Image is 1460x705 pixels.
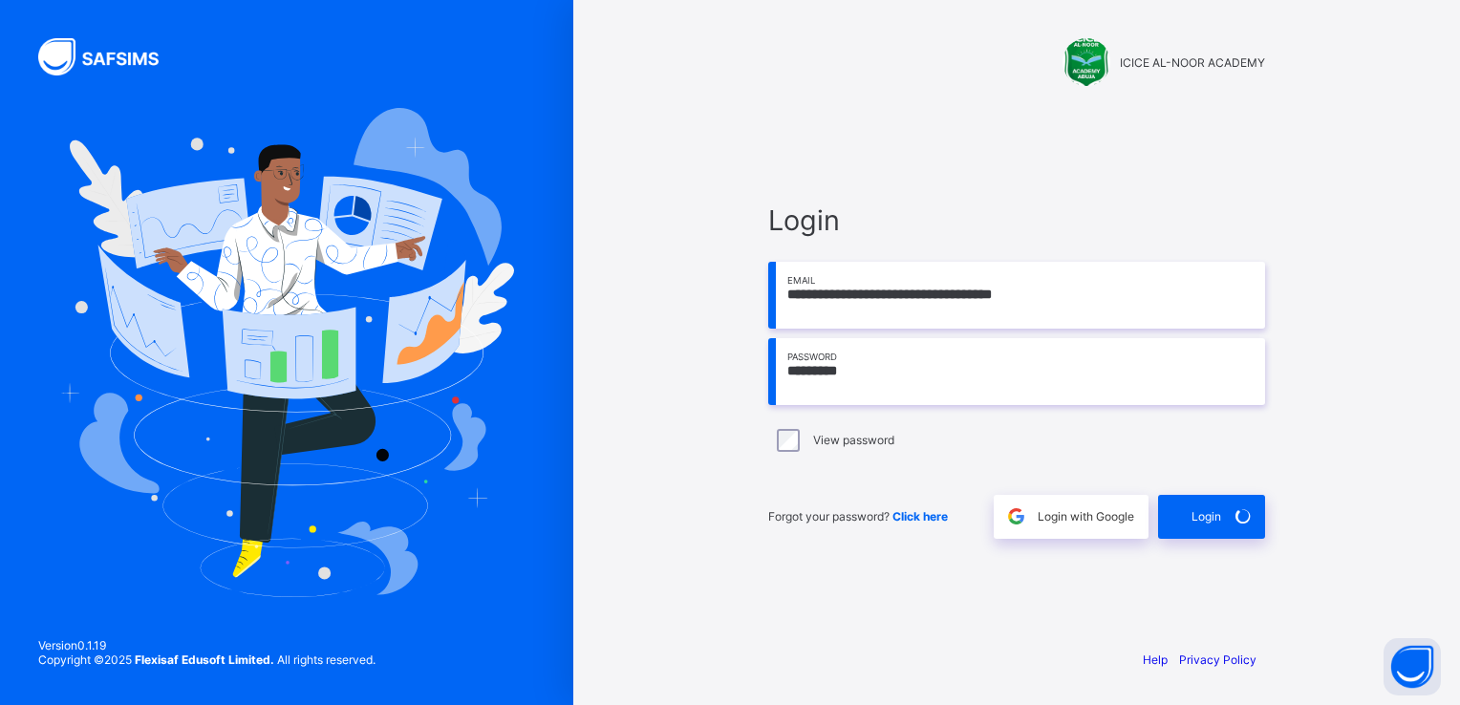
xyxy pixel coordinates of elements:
[1038,509,1134,523] span: Login with Google
[813,433,894,447] label: View password
[135,652,274,667] strong: Flexisaf Edusoft Limited.
[59,108,514,597] img: Hero Image
[1179,652,1256,667] a: Privacy Policy
[1005,505,1027,527] img: google.396cfc9801f0270233282035f929180a.svg
[38,38,182,75] img: SAFSIMS Logo
[892,509,948,523] a: Click here
[1384,638,1441,695] button: Open asap
[768,509,948,523] span: Forgot your password?
[1120,55,1265,70] span: ICICE AL-NOOR ACADEMY
[1192,509,1221,523] span: Login
[38,638,376,652] span: Version 0.1.19
[1143,652,1168,667] a: Help
[768,203,1265,237] span: Login
[38,652,376,667] span: Copyright © 2025 All rights reserved.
